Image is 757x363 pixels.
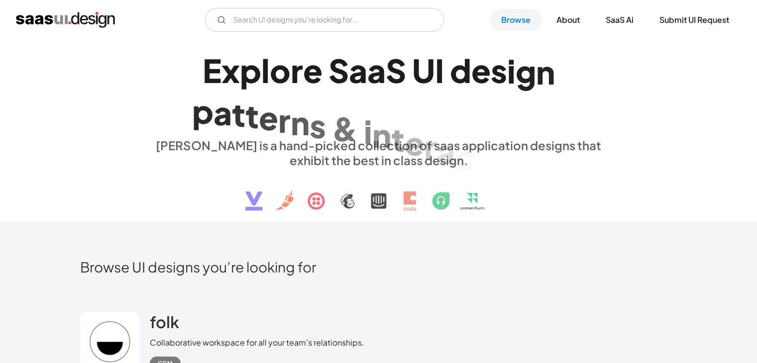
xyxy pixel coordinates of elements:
[507,52,516,90] div: i
[16,12,115,28] a: home
[349,51,367,90] div: a
[228,168,530,219] img: text, icon, saas logo
[261,51,270,90] div: l
[150,312,179,332] h2: folk
[372,116,391,154] div: n
[221,51,240,90] div: x
[491,51,507,90] div: s
[455,137,474,176] div: c
[536,53,555,91] div: n
[245,96,259,135] div: t
[150,337,364,349] div: Collaborative workspace for all your team’s relationships.
[291,103,310,142] div: n
[303,51,323,90] div: e
[203,51,221,90] div: E
[435,51,444,90] div: I
[310,106,326,145] div: s
[412,51,435,90] div: U
[205,8,444,32] input: Search UI designs you're looking for...
[471,51,491,90] div: e
[594,9,646,31] a: SaaS Ai
[232,95,245,133] div: t
[328,51,349,90] div: S
[364,112,372,151] div: i
[544,9,592,31] a: About
[332,109,358,148] div: &
[516,52,536,91] div: g
[150,51,608,128] h1: Explore SaaS UI design patterns & interactions.
[192,92,214,130] div: p
[291,51,303,90] div: r
[214,93,232,132] div: a
[450,51,471,90] div: d
[259,99,278,137] div: e
[240,51,261,90] div: p
[80,258,677,275] h2: Browse UI designs you’re looking for
[150,312,179,337] a: folk
[270,51,291,90] div: o
[367,51,386,90] div: a
[489,9,542,31] a: Browse
[436,133,455,171] div: a
[205,8,444,32] form: Email Form
[648,9,741,31] a: Submit UI Request
[424,128,436,166] div: r
[391,120,405,158] div: t
[405,124,424,162] div: e
[278,101,291,139] div: r
[150,138,608,168] div: [PERSON_NAME] is a hand-picked collection of saas application designs that exhibit the best in cl...
[386,51,406,90] div: S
